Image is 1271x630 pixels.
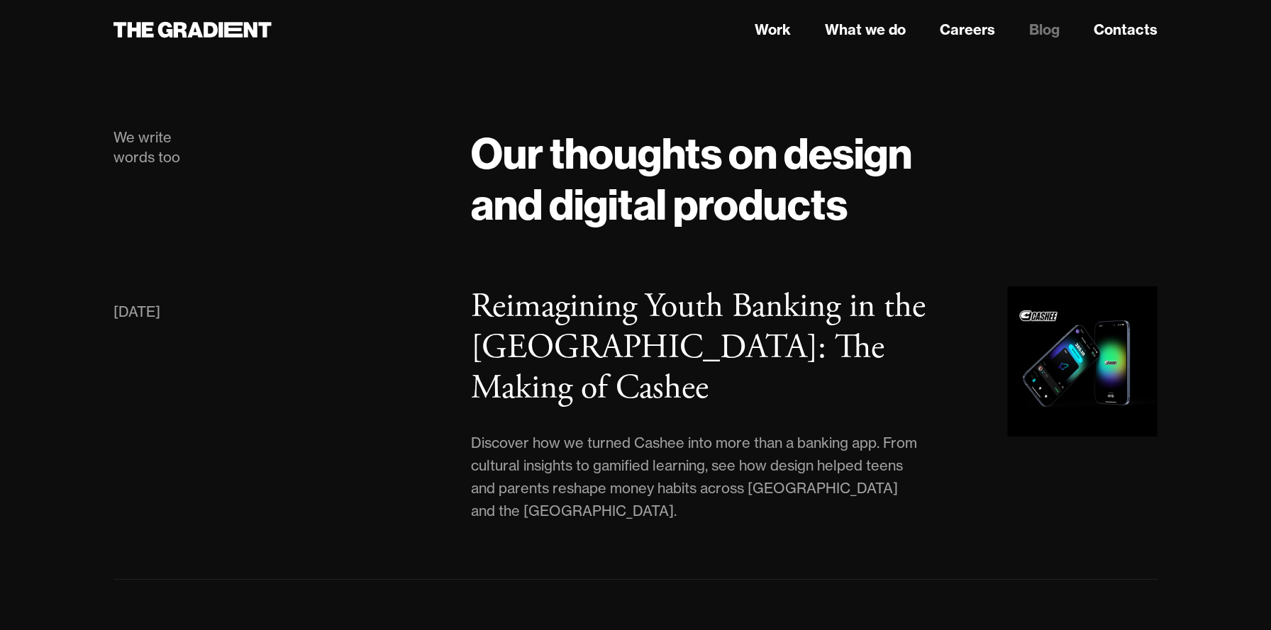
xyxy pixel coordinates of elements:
h3: Reimagining Youth Banking in the [GEOGRAPHIC_DATA]: The Making of Cashee [471,285,926,410]
a: Work [755,19,791,40]
a: Contacts [1094,19,1158,40]
h1: Our thoughts on design and digital products [471,128,1158,230]
div: We write words too [113,128,443,167]
a: [DATE]Reimagining Youth Banking in the [GEOGRAPHIC_DATA]: The Making of CasheeDiscover how we tur... [113,286,1158,522]
a: Blog [1029,19,1060,40]
a: What we do [825,19,906,40]
div: Discover how we turned Cashee into more than a banking app. From cultural insights to gamified le... [471,432,922,522]
a: Careers [940,19,995,40]
div: [DATE] [113,300,160,323]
